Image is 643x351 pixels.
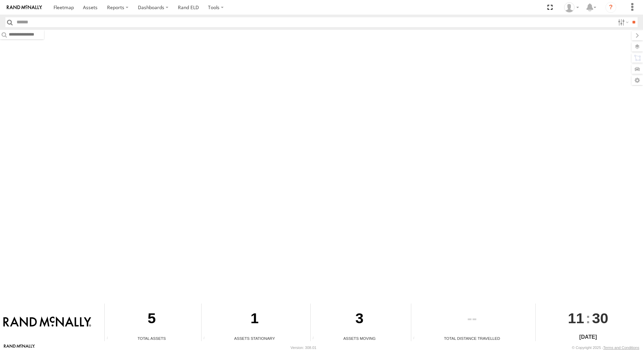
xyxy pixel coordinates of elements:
[291,346,316,350] div: Version: 308.01
[311,335,409,341] div: Assets Moving
[311,336,321,341] div: Total number of assets current in transit.
[202,335,308,341] div: Assets Stationary
[311,304,409,335] div: 3
[105,336,115,341] div: Total number of Enabled Assets
[202,304,308,335] div: 1
[536,304,641,333] div: :
[202,336,212,341] div: Total number of assets current stationary.
[615,17,630,27] label: Search Filter Options
[3,316,91,328] img: Rand McNally
[568,304,584,333] span: 11
[572,346,639,350] div: © Copyright 2025 -
[605,2,616,13] i: ?
[536,333,641,341] div: [DATE]
[105,304,199,335] div: 5
[411,335,533,341] div: Total Distance Travelled
[631,76,643,85] label: Map Settings
[105,335,199,341] div: Total Assets
[603,346,639,350] a: Terms and Conditions
[7,5,42,10] img: rand-logo.svg
[562,2,581,13] div: Gene Roberts
[592,304,608,333] span: 30
[411,336,421,341] div: Total distance travelled by all assets within specified date range and applied filters
[4,344,35,351] a: Visit our Website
